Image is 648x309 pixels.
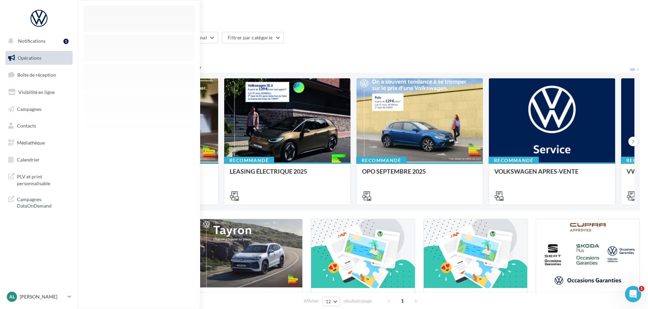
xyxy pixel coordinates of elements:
[86,11,640,21] div: Opérations marketing
[625,286,641,302] iframe: Intercom live chat
[86,64,629,70] div: 6 opérations recommandées par votre enseigne
[397,295,408,306] span: 1
[4,85,74,99] a: Visibilité en ligne
[4,119,74,133] a: Contacts
[494,168,610,181] div: VOLKSWAGEN APRES-VENTE
[230,168,345,181] div: LEASING ÉLECTRIQUE 2025
[5,290,73,303] a: Al [PERSON_NAME]
[18,55,41,61] span: Opérations
[9,293,15,300] span: Al
[17,123,36,129] span: Contacts
[224,157,274,164] div: Recommandé
[4,102,74,116] a: Campagnes
[20,293,65,300] p: [PERSON_NAME]
[17,140,45,146] span: Médiathèque
[4,192,74,212] a: Campagnes DataOnDemand
[18,89,55,95] span: Visibilité en ligne
[344,298,372,304] span: résultats/page
[362,168,477,181] div: OPO SEPTEMBRE 2025
[18,38,45,44] span: Notifications
[17,72,56,78] span: Boîte de réception
[489,157,539,164] div: Recommandé
[222,32,284,43] button: Filtrer par catégorie
[4,169,74,189] a: PLV et print personnalisable
[4,136,74,150] a: Médiathèque
[356,157,406,164] div: Recommandé
[4,51,74,65] a: Opérations
[304,298,319,304] span: Afficher
[323,297,340,306] button: 12
[326,299,331,304] span: 12
[4,67,74,82] a: Boîte de réception
[63,39,69,44] div: 1
[17,157,40,162] span: Calendrier
[4,34,71,48] button: Notifications 1
[639,286,644,291] span: 1
[17,106,41,112] span: Campagnes
[17,172,70,187] span: PLV et print personnalisable
[17,195,70,209] span: Campagnes DataOnDemand
[4,153,74,167] a: Calendrier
